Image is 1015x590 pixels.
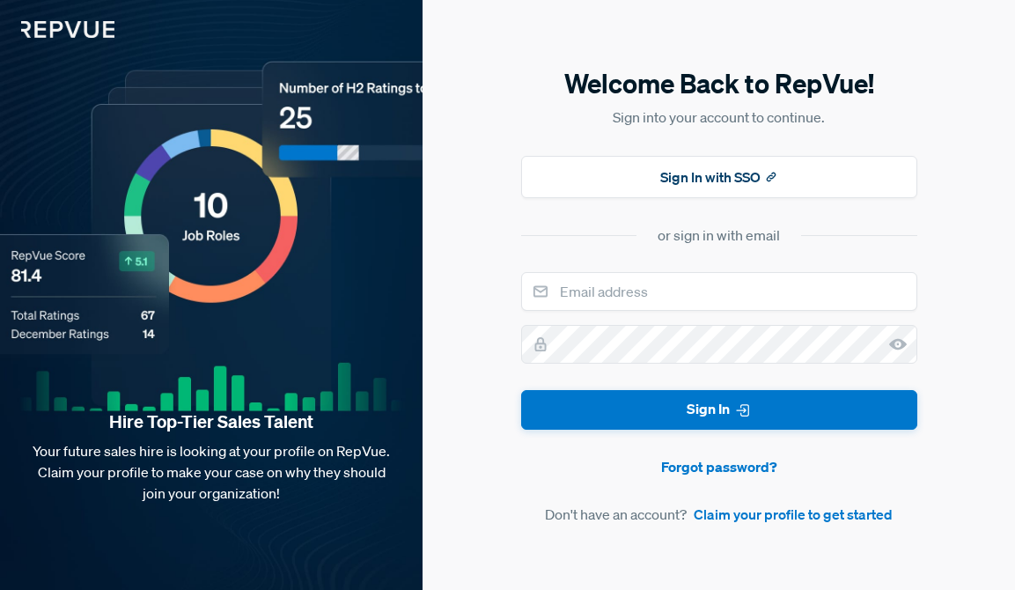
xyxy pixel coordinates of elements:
[658,225,780,246] div: or sign in with email
[694,504,893,525] a: Claim your profile to get started
[521,65,917,102] h5: Welcome Back to RepVue!
[521,456,917,477] a: Forgot password?
[521,504,917,525] article: Don't have an account?
[28,440,394,504] p: Your future sales hire is looking at your profile on RepVue. Claim your profile to make your case...
[28,410,394,433] strong: Hire Top-Tier Sales Talent
[521,156,917,198] button: Sign In with SSO
[521,272,917,311] input: Email address
[521,390,917,430] button: Sign In
[521,107,917,128] p: Sign into your account to continue.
